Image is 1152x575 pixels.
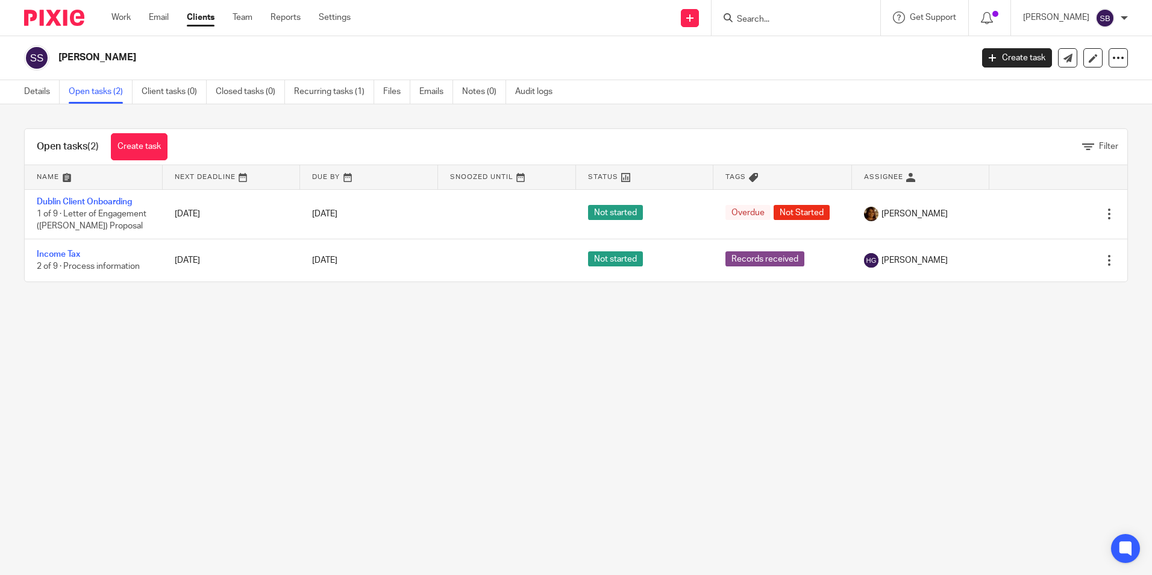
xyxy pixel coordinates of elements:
[515,80,562,104] a: Audit logs
[864,253,878,268] img: svg%3E
[37,210,146,231] span: 1 of 9 · Letter of Engagement ([PERSON_NAME]) Proposal
[1023,11,1089,24] p: [PERSON_NAME]
[271,11,301,24] a: Reports
[24,10,84,26] img: Pixie
[736,14,844,25] input: Search
[163,239,301,281] td: [DATE]
[312,256,337,265] span: [DATE]
[982,48,1052,68] a: Create task
[233,11,252,24] a: Team
[111,133,167,160] a: Create task
[588,251,643,266] span: Not started
[864,207,878,221] img: Arvinder.jpeg
[881,254,948,266] span: [PERSON_NAME]
[24,45,49,71] img: svg%3E
[881,208,948,220] span: [PERSON_NAME]
[24,80,60,104] a: Details
[312,210,337,218] span: [DATE]
[450,174,513,180] span: Snoozed Until
[419,80,453,104] a: Emails
[319,11,351,24] a: Settings
[774,205,830,220] span: Not Started
[37,262,140,271] span: 2 of 9 · Process information
[37,198,132,206] a: Dublin Client Onboarding
[383,80,410,104] a: Files
[87,142,99,151] span: (2)
[588,174,618,180] span: Status
[37,140,99,153] h1: Open tasks
[69,80,133,104] a: Open tasks (2)
[910,13,956,22] span: Get Support
[725,251,804,266] span: Records received
[1095,8,1115,28] img: svg%3E
[462,80,506,104] a: Notes (0)
[149,11,169,24] a: Email
[294,80,374,104] a: Recurring tasks (1)
[1099,142,1118,151] span: Filter
[216,80,285,104] a: Closed tasks (0)
[588,205,643,220] span: Not started
[163,189,301,239] td: [DATE]
[111,11,131,24] a: Work
[725,174,746,180] span: Tags
[37,250,80,259] a: Income Tax
[58,51,783,64] h2: [PERSON_NAME]
[142,80,207,104] a: Client tasks (0)
[725,205,771,220] span: Overdue
[187,11,214,24] a: Clients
